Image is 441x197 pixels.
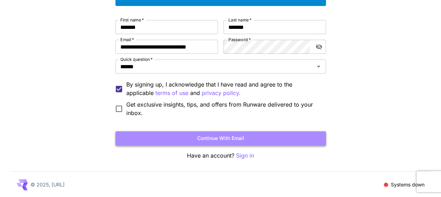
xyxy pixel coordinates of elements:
label: First name [120,17,144,23]
label: Email [120,37,134,43]
p: © 2025, [URL] [31,181,65,188]
button: Open [314,62,323,71]
button: By signing up, I acknowledge that I have read and agree to the applicable and privacy policy. [155,89,188,97]
button: Sign in [236,151,254,160]
span: Get exclusive insights, tips, and offers from Runware delivered to your inbox. [126,100,320,117]
label: Quick question [120,56,153,62]
button: Continue with email [115,131,326,146]
button: toggle password visibility [313,40,325,53]
button: By signing up, I acknowledge that I have read and agree to the applicable terms of use and [202,89,241,97]
label: Last name [228,17,252,23]
p: By signing up, I acknowledge that I have read and agree to the applicable and [126,80,320,97]
p: privacy policy. [202,89,241,97]
p: terms of use [155,89,188,97]
p: Have an account? [115,151,326,160]
label: Password [228,37,251,43]
p: Systems down [391,181,425,188]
